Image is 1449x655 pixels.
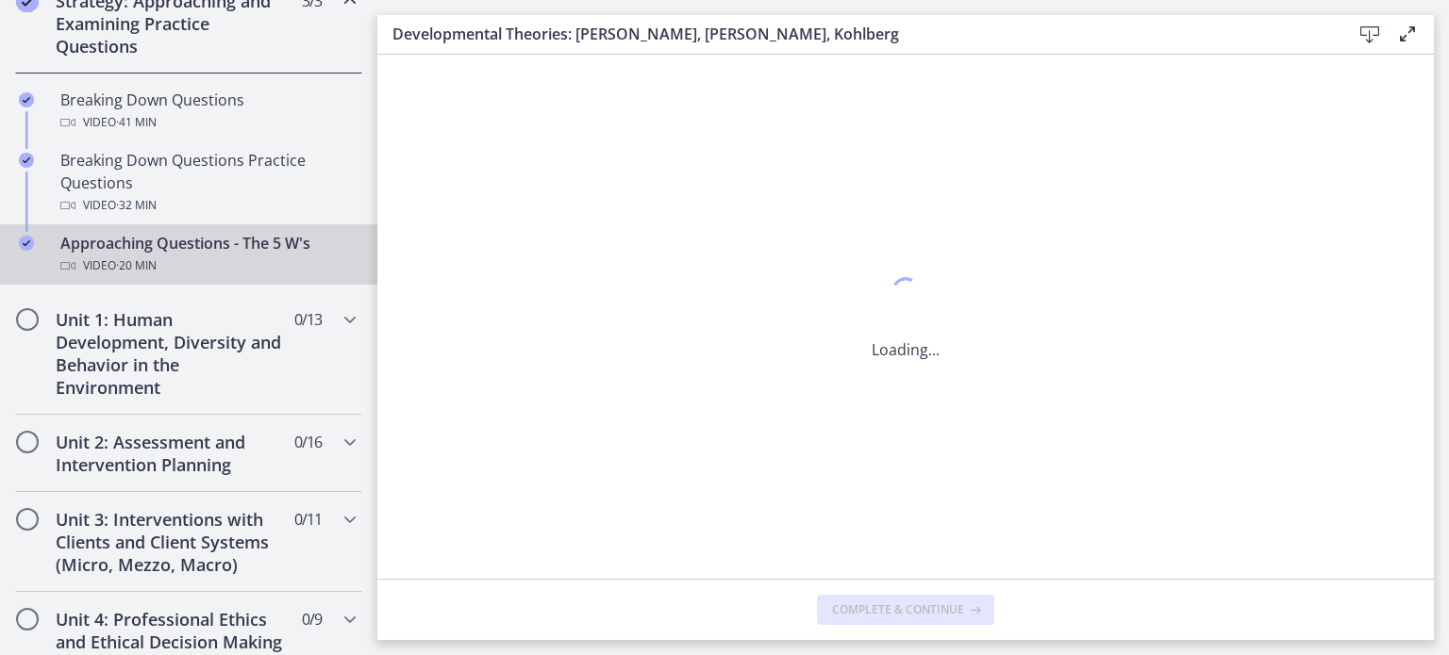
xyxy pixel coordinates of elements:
h2: Unit 1: Human Development, Diversity and Behavior in the Environment [56,308,286,399]
div: Approaching Questions - The 5 W's [60,232,355,277]
span: 0 / 13 [294,308,322,331]
span: 0 / 16 [294,431,322,453]
span: · 41 min [116,111,157,134]
span: Complete & continue [832,602,964,617]
span: · 20 min [116,254,157,277]
span: 0 / 11 [294,508,322,531]
span: · 32 min [116,194,157,217]
div: Video [60,111,355,134]
div: Video [60,194,355,217]
h2: Unit 3: Interventions with Clients and Client Systems (Micro, Mezzo, Macro) [56,508,286,576]
h2: Unit 2: Assessment and Intervention Planning [56,431,286,476]
h3: Developmental Theories: [PERSON_NAME], [PERSON_NAME], Kohlberg [392,23,1321,45]
div: Breaking Down Questions [60,89,355,134]
div: Video [60,254,355,277]
i: Completed [19,92,34,107]
i: Completed [19,153,34,168]
div: 1 [872,272,940,316]
span: 0 / 9 [302,608,322,630]
button: Complete & continue [817,595,994,625]
h2: Unit 4: Professional Ethics and Ethical Decision Making [56,608,286,653]
p: Loading... [872,338,940,361]
i: Completed [19,236,34,251]
div: Breaking Down Questions Practice Questions [60,149,355,217]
